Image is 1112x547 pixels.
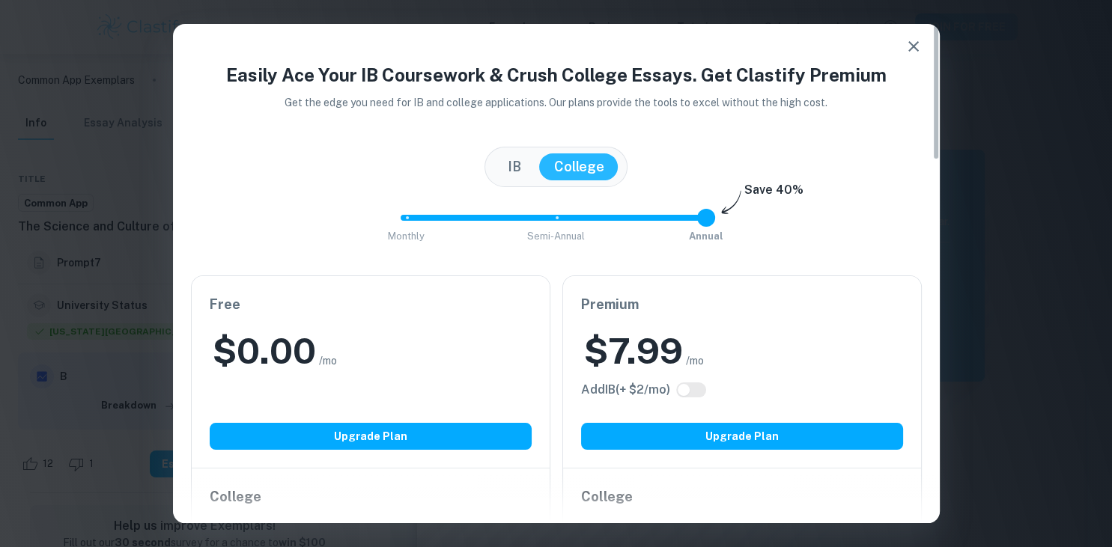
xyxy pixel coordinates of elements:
[584,327,683,375] h2: $ 7.99
[388,230,425,242] span: Monthly
[493,153,536,180] button: IB
[689,230,723,242] span: Annual
[191,61,922,88] h4: Easily Ace Your IB Coursework & Crush College Essays. Get Clastify Premium
[210,423,532,450] button: Upgrade Plan
[581,423,903,450] button: Upgrade Plan
[210,294,532,315] h6: Free
[319,352,337,369] span: /mo
[539,153,619,180] button: College
[744,181,803,207] h6: Save 40%
[721,190,741,216] img: subscription-arrow.svg
[527,230,585,242] span: Semi-Annual
[264,94,848,111] p: Get the edge you need for IB and college applications. Our plans provide the tools to excel witho...
[581,381,670,399] h6: Click to see all the additional IB features.
[686,352,704,369] span: /mo
[213,327,316,375] h2: $ 0.00
[581,294,903,315] h6: Premium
